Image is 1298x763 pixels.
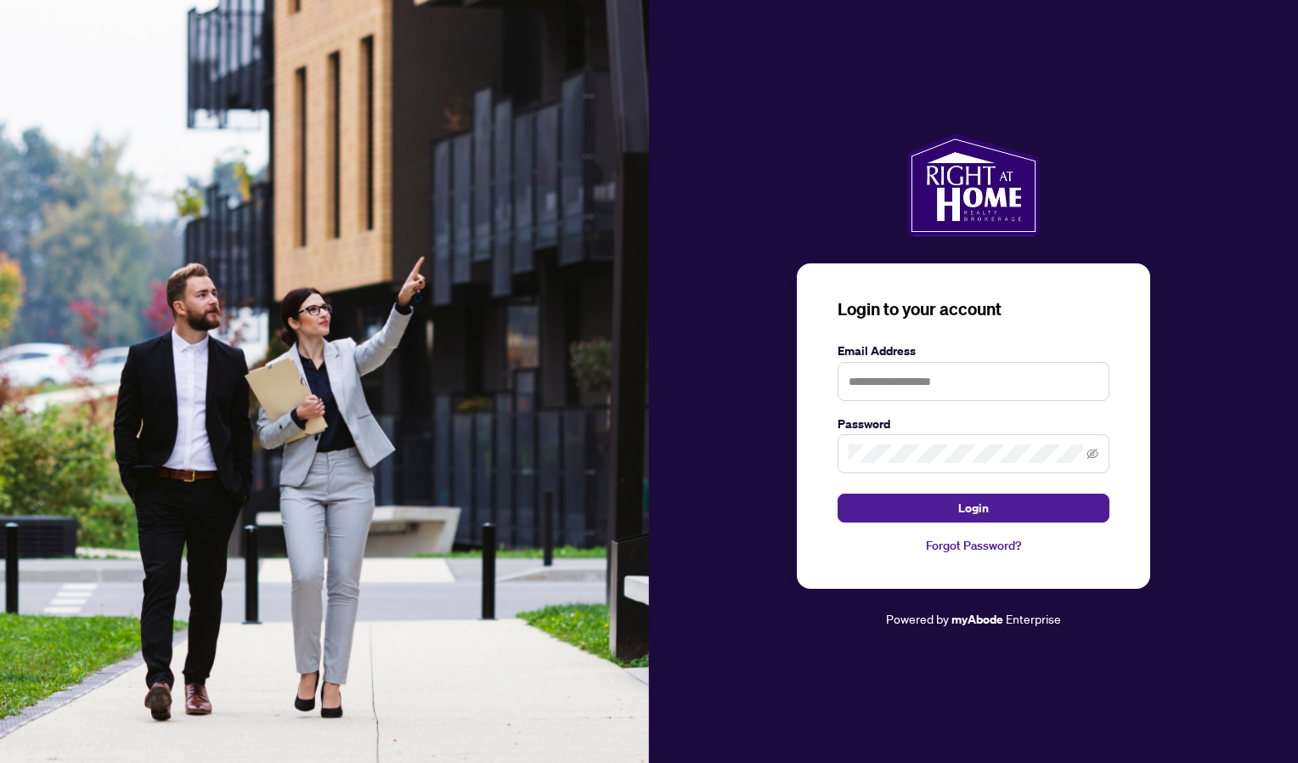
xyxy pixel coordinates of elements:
label: Email Address [838,342,1109,360]
span: Login [958,495,989,522]
a: Forgot Password? [838,536,1109,555]
span: eye-invisible [1086,448,1098,460]
span: Enterprise [1006,611,1061,626]
span: Powered by [886,611,949,626]
h3: Login to your account [838,297,1109,321]
label: Password [838,415,1109,433]
img: ma-logo [907,134,1039,236]
a: myAbode [951,610,1003,629]
button: Login [838,494,1109,523]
